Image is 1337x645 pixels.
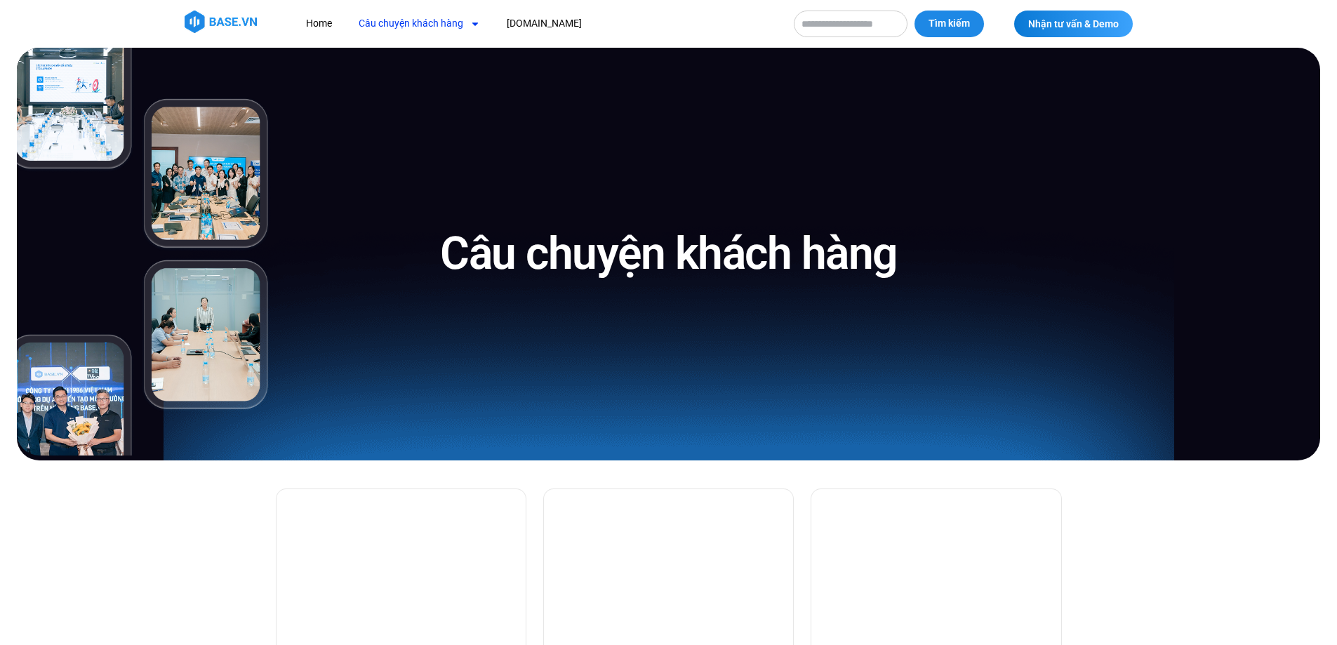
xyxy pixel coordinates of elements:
span: Tìm kiếm [929,17,970,31]
a: Home [295,11,342,36]
a: Câu chuyện khách hàng [348,11,491,36]
h1: Câu chuyện khách hàng [440,225,897,283]
nav: Menu [295,11,780,36]
button: Tìm kiếm [914,11,984,37]
a: [DOMAIN_NAME] [496,11,592,36]
a: Nhận tư vấn & Demo [1014,11,1133,37]
span: Nhận tư vấn & Demo [1028,19,1119,29]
